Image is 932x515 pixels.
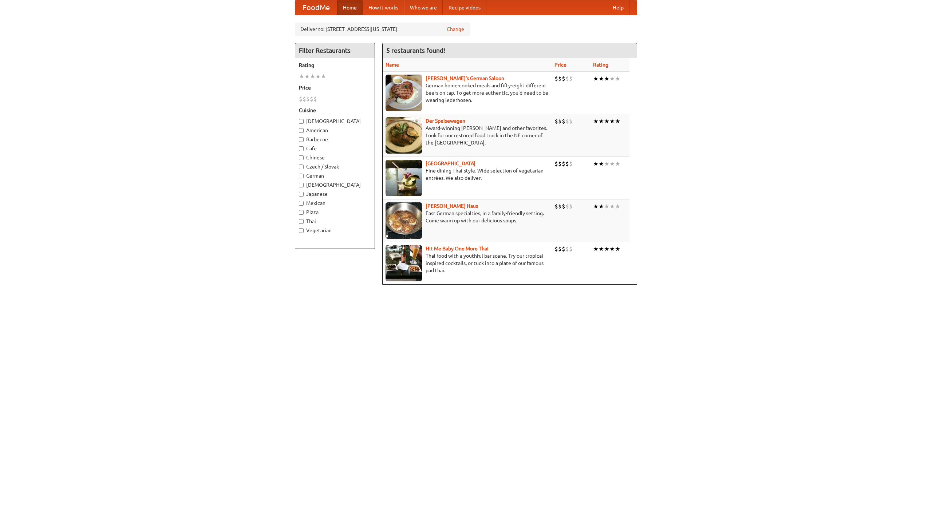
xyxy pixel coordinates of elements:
label: German [299,172,371,179]
a: [PERSON_NAME] Haus [426,203,478,209]
li: ★ [615,202,620,210]
img: speisewagen.jpg [386,117,422,154]
label: Barbecue [299,136,371,143]
img: satay.jpg [386,160,422,196]
li: $ [554,202,558,210]
li: ★ [599,160,604,168]
li: $ [303,95,306,103]
li: ★ [593,117,599,125]
a: Hit Me Baby One More Thai [426,246,489,251]
li: $ [554,75,558,83]
li: ★ [604,202,609,210]
a: [GEOGRAPHIC_DATA] [426,161,475,166]
li: ★ [604,117,609,125]
li: $ [310,95,313,103]
label: Chinese [299,154,371,161]
label: [DEMOGRAPHIC_DATA] [299,181,371,189]
div: Deliver to: [STREET_ADDRESS][US_STATE] [295,23,470,36]
li: ★ [615,160,620,168]
input: [DEMOGRAPHIC_DATA] [299,183,304,187]
li: $ [306,95,310,103]
input: Japanese [299,192,304,197]
a: How it works [363,0,404,15]
li: $ [558,117,562,125]
li: $ [565,245,569,253]
li: ★ [304,72,310,80]
li: ★ [604,75,609,83]
a: FoodMe [295,0,337,15]
li: $ [562,245,565,253]
input: American [299,128,304,133]
li: ★ [593,245,599,253]
li: $ [562,202,565,210]
li: $ [565,202,569,210]
input: Vegetarian [299,228,304,233]
li: ★ [593,160,599,168]
li: $ [569,75,573,83]
li: ★ [599,117,604,125]
li: ★ [593,75,599,83]
li: $ [562,117,565,125]
label: Mexican [299,199,371,207]
a: Rating [593,62,608,68]
input: [DEMOGRAPHIC_DATA] [299,119,304,124]
label: [DEMOGRAPHIC_DATA] [299,118,371,125]
a: Home [337,0,363,15]
li: $ [558,75,562,83]
p: Award-winning [PERSON_NAME] and other favorites. Look for our restored food truck in the NE corne... [386,124,549,146]
li: $ [558,245,562,253]
li: ★ [609,202,615,210]
li: $ [554,245,558,253]
a: Price [554,62,566,68]
label: Cafe [299,145,371,152]
li: ★ [609,245,615,253]
a: Name [386,62,399,68]
h5: Price [299,84,371,91]
li: ★ [609,75,615,83]
li: ★ [609,160,615,168]
a: Recipe videos [443,0,486,15]
li: ★ [593,202,599,210]
li: ★ [299,72,304,80]
input: Barbecue [299,137,304,142]
li: $ [558,160,562,168]
li: ★ [615,75,620,83]
li: $ [299,95,303,103]
input: Pizza [299,210,304,215]
a: Who we are [404,0,443,15]
img: kohlhaus.jpg [386,202,422,239]
li: $ [565,75,569,83]
img: esthers.jpg [386,75,422,111]
li: $ [554,160,558,168]
li: ★ [599,202,604,210]
a: Der Speisewagen [426,118,465,124]
li: $ [565,160,569,168]
li: ★ [615,117,620,125]
p: East German specialties, in a family-friendly setting. Come warm up with our delicious soups. [386,210,549,224]
h5: Rating [299,62,371,69]
li: $ [569,160,573,168]
input: Mexican [299,201,304,206]
a: Change [447,25,464,33]
li: ★ [315,72,321,80]
li: ★ [310,72,315,80]
li: ★ [604,245,609,253]
label: Japanese [299,190,371,198]
li: $ [562,160,565,168]
li: $ [569,117,573,125]
p: Fine dining Thai-style. Wide selection of vegetarian entrées. We also deliver. [386,167,549,182]
p: Thai food with a youthful bar scene. Try our tropical inspired cocktails, or tuck into a plate of... [386,252,549,274]
li: ★ [604,160,609,168]
li: $ [569,245,573,253]
li: $ [558,202,562,210]
label: Vegetarian [299,227,371,234]
li: $ [565,117,569,125]
h4: Filter Restaurants [295,43,375,58]
li: ★ [599,75,604,83]
input: Thai [299,219,304,224]
input: Czech / Slovak [299,165,304,169]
